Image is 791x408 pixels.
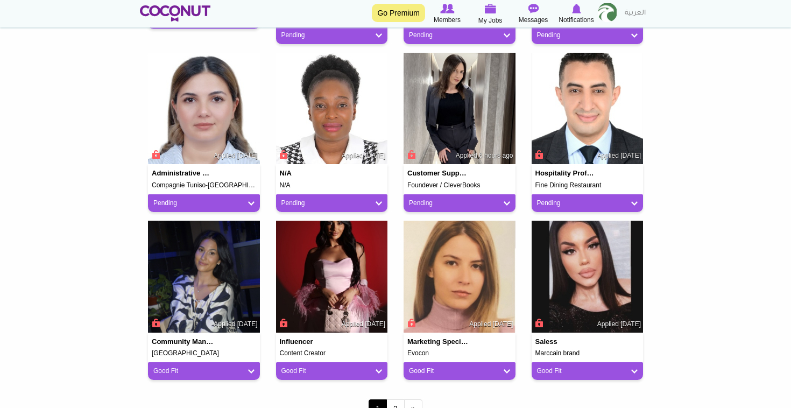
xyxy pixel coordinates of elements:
[148,221,260,333] img: Ariadna Perez's picture
[409,199,510,208] a: Pending
[404,221,515,333] img: Tamara Cvijic's picture
[440,4,454,13] img: Browse Members
[535,338,598,346] h4: Saless
[280,170,342,177] h4: N/A
[407,350,512,357] h5: Evocon
[407,338,470,346] h4: Marketing Specialist
[484,4,496,13] img: My Jobs
[406,318,415,328] span: Connect to Unlock the Profile
[276,53,388,165] img: Faith Buria's picture
[280,338,342,346] h4: Influencer
[150,318,160,328] span: Connect to Unlock the Profile
[281,199,383,208] a: Pending
[407,182,512,189] h5: Foundever / CleverBooks
[572,4,581,13] img: Notifications
[535,182,640,189] h5: Fine Dining Restaurant
[532,221,644,333] img: Tatjana Mijailovic's picture
[278,318,288,328] span: Connect to Unlock the Profile
[537,199,638,208] a: Pending
[469,3,512,26] a: My Jobs My Jobs
[152,338,214,346] h4: Community Manager
[140,5,210,22] img: Home
[406,149,415,160] span: Connect to Unlock the Profile
[535,350,640,357] h5: Marccain brand
[153,367,255,376] a: Good Fit
[434,15,461,25] span: Members
[152,350,256,357] h5: [GEOGRAPHIC_DATA]
[372,4,425,22] a: Go Premium
[152,182,256,189] h5: Compagnie Tuniso-[GEOGRAPHIC_DATA]-Chinoise de Pétrole (CTKCP)
[512,3,555,25] a: Messages Messages
[534,318,543,328] span: Connect to Unlock the Profile
[404,53,515,165] img: Selena Djordjevic's picture
[532,53,644,165] img: Mohamed Amine's picture
[153,199,255,208] a: Pending
[535,170,598,177] h4: Hospitality Professional / Head Waiter / senior waiter / VIP waiter g/Guest Service Excellence
[528,4,539,13] img: Messages
[537,367,638,376] a: Good Fit
[426,3,469,25] a: Browse Members Members
[278,149,288,160] span: Connect to Unlock the Profile
[276,221,388,333] img: Enuta Roberta's picture
[619,3,651,24] a: العربية
[281,367,383,376] a: Good Fit
[150,149,160,160] span: Connect to Unlock the Profile
[537,31,638,40] a: Pending
[409,31,510,40] a: Pending
[409,367,510,376] a: Good Fit
[280,350,384,357] h5: Content Creator
[559,15,594,25] span: Notifications
[407,170,470,177] h4: Customer support / Marketing Assistant
[280,182,384,189] h5: N/A
[519,15,548,25] span: Messages
[555,3,598,25] a: Notifications Notifications
[478,15,503,26] span: My Jobs
[148,53,260,165] img: Ghada Riahi's picture
[152,170,214,177] h4: Administrative & HR Coordinator
[281,31,383,40] a: Pending
[534,149,543,160] span: Connect to Unlock the Profile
